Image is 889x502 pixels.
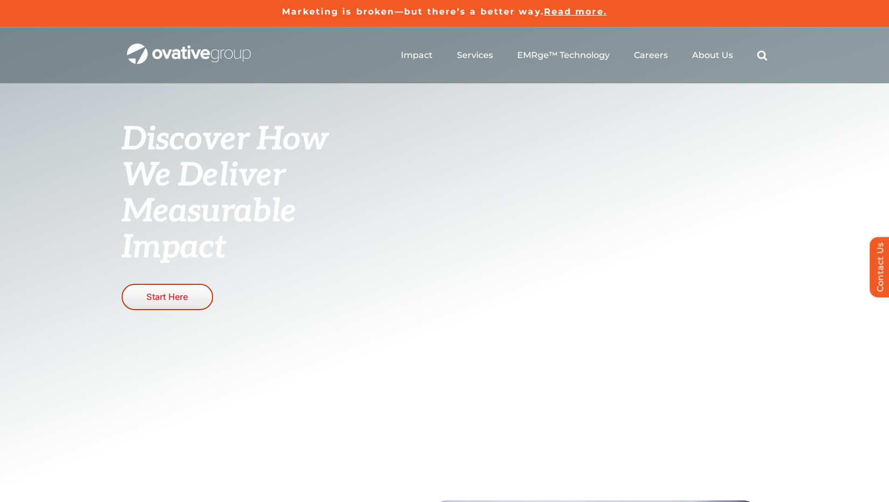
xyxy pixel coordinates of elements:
a: Impact [401,50,433,61]
nav: Menu [401,38,767,73]
a: Read more. [544,6,607,17]
a: Start Here [122,284,213,310]
a: Search [757,50,767,61]
a: Marketing is broken—but there’s a better way. [282,6,544,17]
span: Discover How [122,120,328,159]
a: OG_Full_horizontal_WHT [127,42,251,53]
a: About Us [692,50,733,61]
a: EMRge™ Technology [517,50,610,61]
a: Services [457,50,493,61]
span: Start Here [146,291,188,302]
span: We Deliver Measurable Impact [122,156,296,267]
a: Careers [634,50,668,61]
